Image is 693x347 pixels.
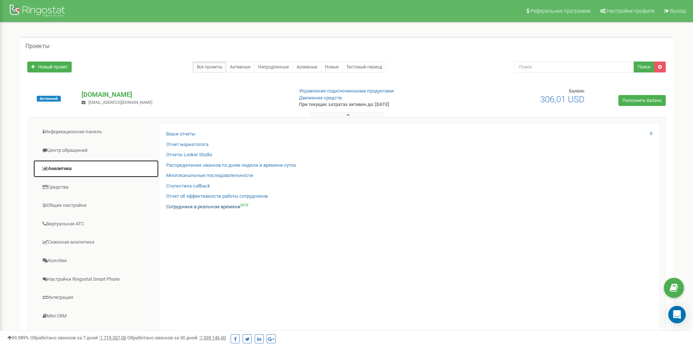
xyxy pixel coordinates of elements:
a: Архивные [292,62,321,72]
h5: Проекты [25,43,49,50]
a: Непродленные [254,62,293,72]
a: Новые [321,62,343,72]
a: Аналитика [33,160,159,178]
input: Поиск [514,62,634,72]
a: Виртуальная АТС [33,215,159,233]
span: 99,989% [7,335,29,340]
a: Ваши отчеты [166,131,195,138]
a: Движение средств [299,95,342,100]
span: Реферальная программа [530,8,591,14]
a: Активные [226,62,254,72]
span: Обработано звонков за 30 дней : [127,335,226,340]
a: Средства [33,178,159,196]
a: Распределение звонков по дням недели и времени суток [166,162,296,169]
a: Тестовый период [342,62,386,72]
a: Новый проект [27,62,72,72]
span: [EMAIL_ADDRESS][DOMAIN_NAME] [88,100,152,105]
a: X [650,130,653,137]
span: Обработано звонков за 7 дней : [30,335,126,340]
a: Интеграция [33,289,159,307]
a: Общие настройки [33,197,159,214]
a: Коллбек [33,252,159,270]
a: Многоканальные последовательности [166,172,253,179]
a: Mini CRM [33,307,159,325]
span: Баланс [569,88,585,94]
p: [DOMAIN_NAME] [81,90,287,99]
sup: NEW [240,203,248,207]
u: 1 719 357,00 [100,335,126,340]
a: Статистика callback [166,183,210,190]
a: Пополнить баланс [618,95,666,106]
u: 7 339 146,00 [200,335,226,340]
a: Сквозная аналитика [33,233,159,251]
span: Настройки профиля [607,8,655,14]
a: Коллтрекинг [33,326,159,343]
a: Отчет маркетолога [166,141,208,148]
a: Все проекты [193,62,226,72]
p: При текущих затратах активен до: [DATE] [299,101,450,108]
span: 306,01 USD [540,94,585,105]
a: Настройки Ringostat Smart Phone [33,271,159,288]
a: Сотрудники в реальном времениNEW [166,204,248,210]
a: Отчет об эффективности работы сотрудников [166,193,268,200]
a: Информационная панель [33,123,159,141]
a: Центр обращений [33,142,159,159]
a: Управление подключенными продуктами [299,88,394,94]
span: Выход [670,8,686,14]
span: Активный [37,96,61,102]
a: Отчеты Looker Studio [166,151,212,158]
button: Поиск [634,62,654,72]
div: Open Intercom Messenger [668,306,686,323]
